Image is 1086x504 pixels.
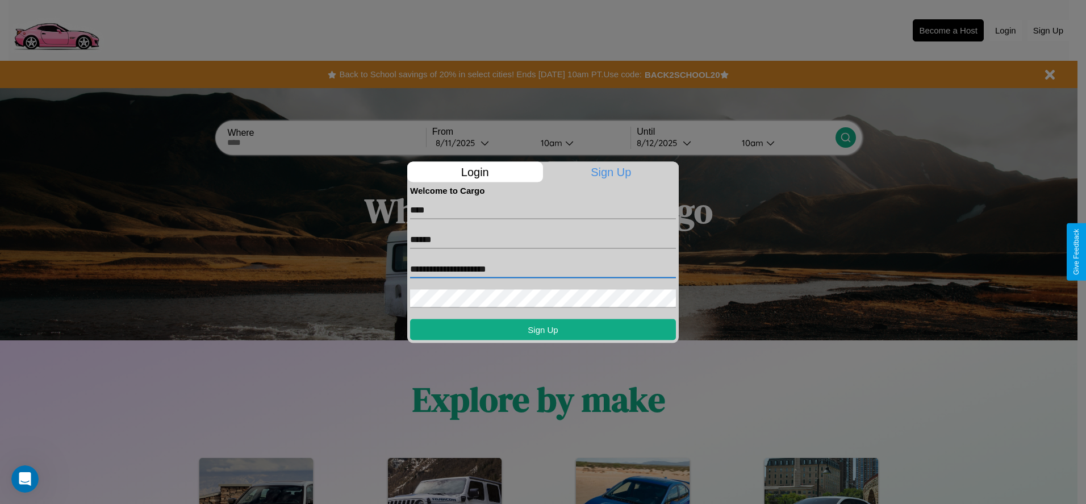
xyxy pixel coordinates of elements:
[410,319,676,340] button: Sign Up
[1072,229,1080,275] div: Give Feedback
[11,465,39,493] iframe: Intercom live chat
[544,161,679,182] p: Sign Up
[410,185,676,195] h4: Welcome to Cargo
[407,161,543,182] p: Login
